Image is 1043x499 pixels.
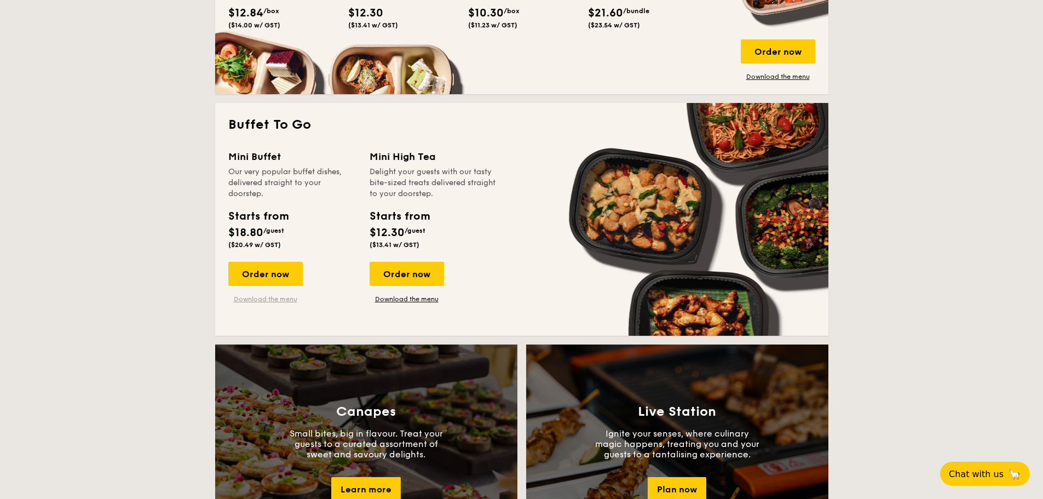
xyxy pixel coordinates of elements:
span: ($13.41 w/ GST) [370,241,419,249]
span: ($23.54 w/ GST) [588,21,640,29]
span: $21.60 [588,7,623,20]
a: Download the menu [228,295,303,303]
span: /bundle [623,7,649,15]
p: Ignite your senses, where culinary magic happens, treating you and your guests to a tantalising e... [595,428,759,460]
div: Starts from [370,208,429,225]
div: Starts from [228,208,288,225]
span: /box [504,7,520,15]
div: Mini Buffet [228,149,356,164]
span: /guest [263,227,284,234]
div: Delight your guests with our tasty bite-sized treats delivered straight to your doorstep. [370,167,498,199]
span: ($13.41 w/ GST) [348,21,398,29]
h3: Canapes [336,404,396,420]
span: $12.84 [228,7,263,20]
div: Our very popular buffet dishes, delivered straight to your doorstep. [228,167,356,199]
span: Chat with us [949,469,1004,479]
span: 🦙 [1008,468,1021,480]
a: Download the menu [370,295,444,303]
span: ($11.23 w/ GST) [468,21,517,29]
div: Order now [741,39,815,64]
span: $12.30 [370,226,405,239]
h2: Buffet To Go [228,116,815,134]
span: $12.30 [348,7,383,20]
span: $18.80 [228,226,263,239]
h3: Live Station [638,404,716,420]
span: ($20.49 w/ GST) [228,241,281,249]
div: Order now [370,262,444,286]
span: /guest [405,227,425,234]
span: ($14.00 w/ GST) [228,21,280,29]
span: /box [263,7,279,15]
div: Mini High Tea [370,149,498,164]
p: Small bites, big in flavour. Treat your guests to a curated assortment of sweet and savoury delig... [284,428,448,460]
a: Download the menu [741,72,815,81]
div: Order now [228,262,303,286]
span: $10.30 [468,7,504,20]
button: Chat with us🦙 [940,462,1030,486]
